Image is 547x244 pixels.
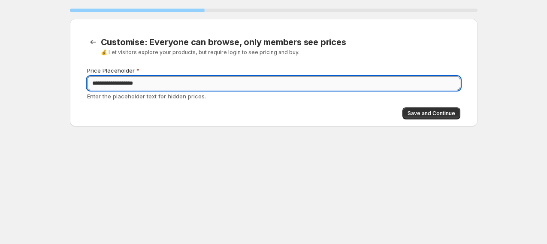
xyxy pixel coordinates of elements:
[408,110,455,117] span: Save and Continue
[87,93,206,100] span: Enter the placeholder text for hidden prices.
[87,67,135,74] span: Price Placeholder
[87,36,99,48] button: Back to templates
[101,37,346,47] span: Customise: Everyone can browse, only members see prices
[101,49,402,56] p: 💰 Let visitors explore your products, but require login to see pricing and buy.
[402,107,460,119] button: Save and Continue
